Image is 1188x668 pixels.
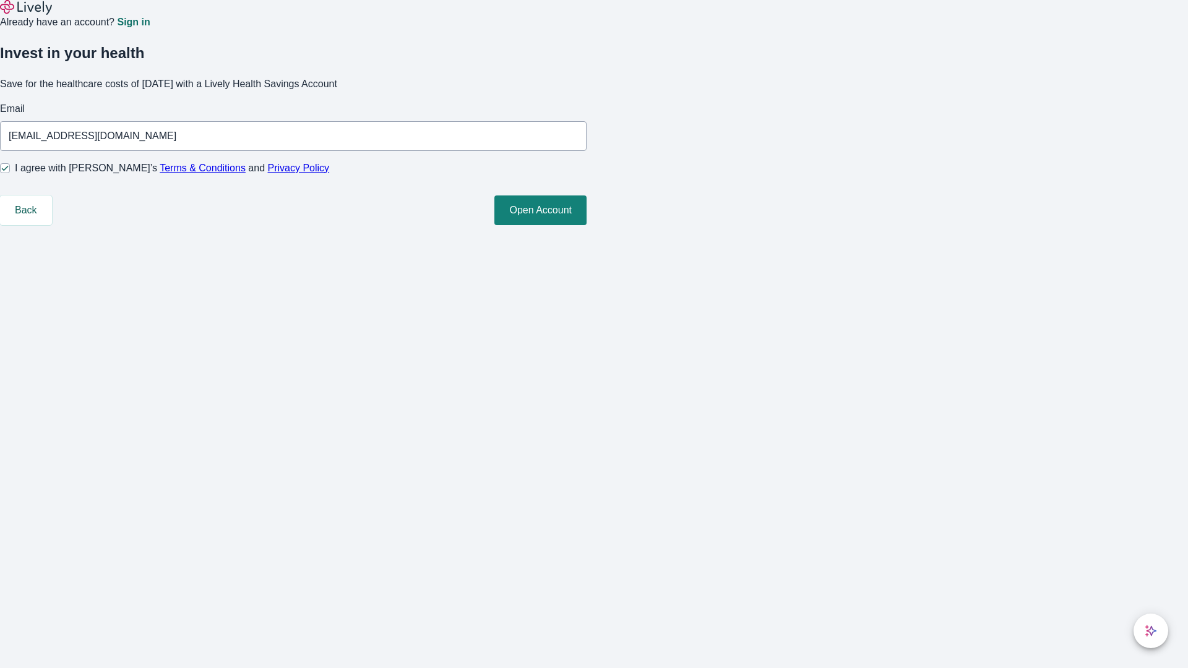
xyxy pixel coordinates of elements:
a: Terms & Conditions [160,163,246,173]
a: Sign in [117,17,150,27]
button: Open Account [494,195,587,225]
svg: Lively AI Assistant [1145,625,1157,637]
a: Privacy Policy [268,163,330,173]
span: I agree with [PERSON_NAME]’s and [15,161,329,176]
button: chat [1134,614,1168,648]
